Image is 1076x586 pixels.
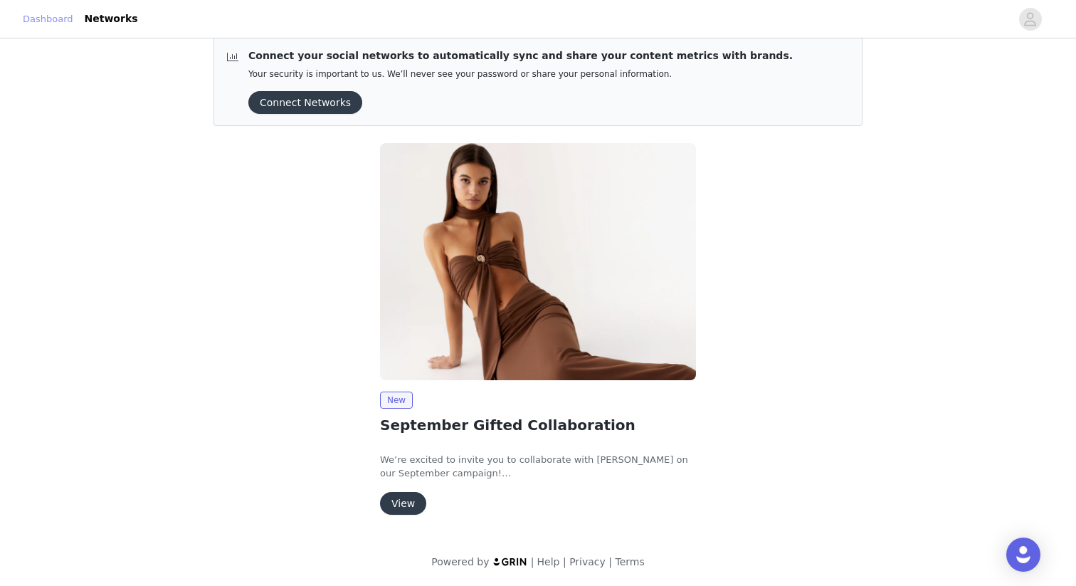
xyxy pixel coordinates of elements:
[492,557,528,566] img: logo
[23,12,73,26] a: Dashboard
[380,498,426,509] a: View
[569,556,606,567] a: Privacy
[431,556,489,567] span: Powered by
[380,492,426,515] button: View
[248,48,793,63] p: Connect your social networks to automatically sync and share your content metrics with brands.
[615,556,644,567] a: Terms
[380,414,696,436] h2: September Gifted Collaboration
[1023,8,1037,31] div: avatar
[608,556,612,567] span: |
[248,69,793,80] p: Your security is important to us. We’ll never see your password or share your personal information.
[380,143,696,380] img: Peppermayo USA
[537,556,560,567] a: Help
[563,556,566,567] span: |
[248,91,362,114] button: Connect Networks
[531,556,534,567] span: |
[380,453,696,481] p: We’re excited to invite you to collaborate with [PERSON_NAME] on our September campaign!
[1006,538,1040,572] div: Open Intercom Messenger
[380,392,413,409] span: New
[76,3,147,35] a: Networks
